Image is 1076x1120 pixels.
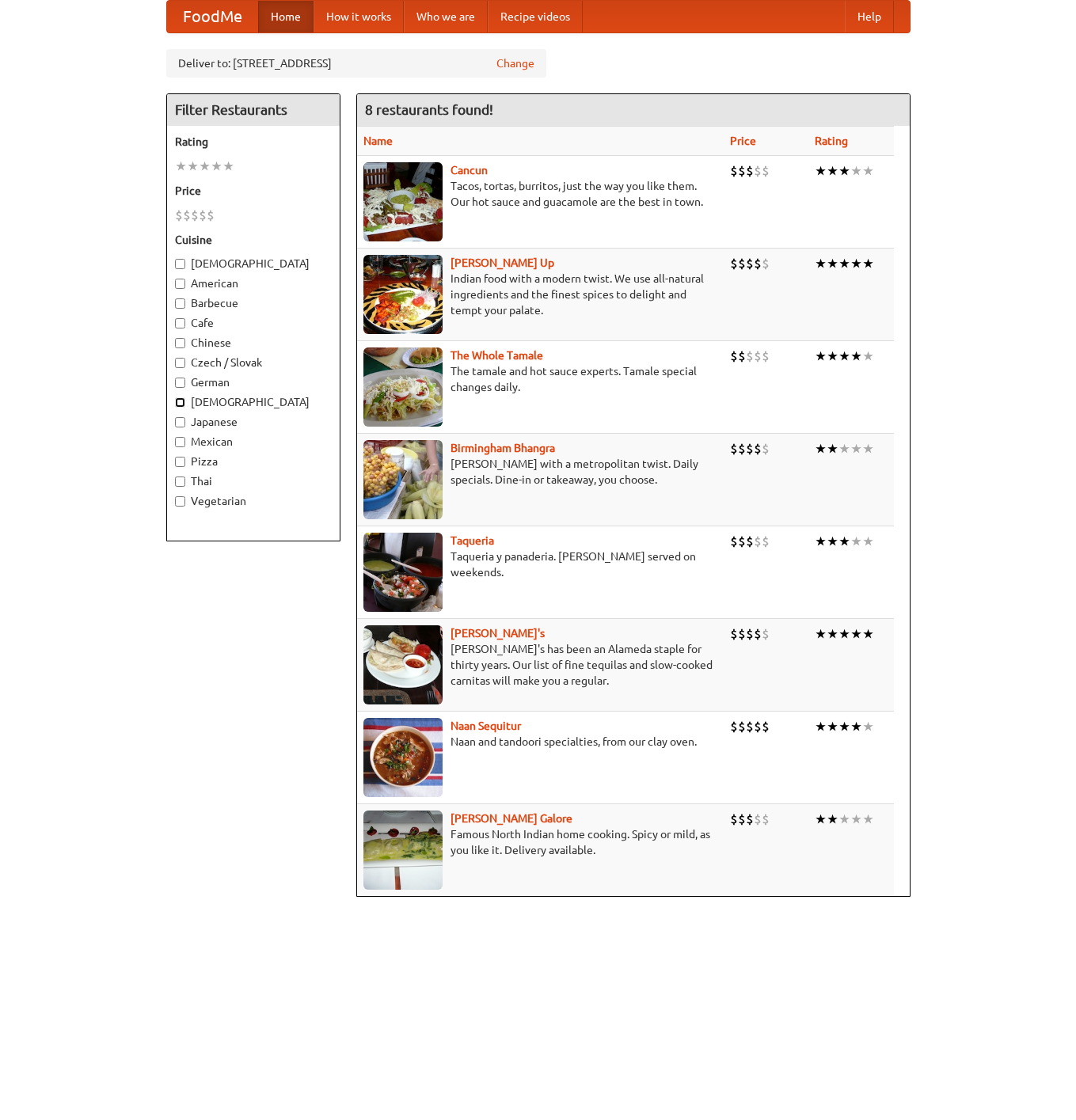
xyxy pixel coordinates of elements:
[815,811,827,828] li: ★
[850,440,862,457] li: ★
[827,440,838,457] li: ★
[175,259,185,269] input: [DEMOGRAPHIC_DATA]
[363,135,393,147] a: Name
[175,318,185,328] input: Cafe
[754,718,762,735] li: $
[175,374,332,390] label: German
[827,347,838,365] li: ★
[838,718,850,735] li: ★
[827,811,838,828] li: ★
[175,134,332,150] h5: Rating
[730,811,738,828] li: $
[762,162,770,180] li: $
[815,440,827,457] li: ★
[363,734,717,750] p: Naan and tandoori specialties, from our clay oven.
[175,457,185,467] input: Pizza
[827,533,838,550] li: ★
[175,232,332,248] h5: Cuisine
[175,397,185,408] input: [DEMOGRAPHIC_DATA]
[762,440,770,457] li: $
[363,641,717,689] p: [PERSON_NAME]'s has been an Alameda staple for thirty years. Our list of fine tequilas and slow-c...
[815,255,827,272] li: ★
[746,718,754,735] li: $
[850,625,862,643] li: ★
[827,718,838,735] li: ★
[363,363,717,395] p: The tamale and hot sauce experts. Tamale special changes daily.
[175,207,183,224] li: $
[175,315,332,331] label: Cafe
[258,1,314,32] a: Home
[167,1,258,32] a: FoodMe
[363,178,717,210] p: Tacos, tortas, burritos, just the way you like them. Our hot sauce and guacamole are the best in ...
[738,718,746,735] li: $
[862,347,874,365] li: ★
[451,812,572,825] b: [PERSON_NAME] Galore
[862,625,874,643] li: ★
[363,347,443,427] img: wholetamale.jpg
[827,625,838,643] li: ★
[838,440,850,457] li: ★
[730,718,738,735] li: $
[738,811,746,828] li: $
[363,271,717,318] p: Indian food with a modern twist. We use all-natural ingredients and the finest spices to delight ...
[365,102,493,117] ng-pluralize: 8 restaurants found!
[211,158,222,175] li: ★
[175,496,185,507] input: Vegetarian
[167,94,340,126] h4: Filter Restaurants
[183,207,191,224] li: $
[175,338,185,348] input: Chinese
[451,534,494,547] a: Taqueria
[451,627,545,640] a: [PERSON_NAME]'s
[754,440,762,457] li: $
[199,158,211,175] li: ★
[175,279,185,289] input: American
[363,440,443,519] img: bhangra.jpg
[363,625,443,704] img: pedros.jpg
[730,625,738,643] li: $
[175,256,332,271] label: [DEMOGRAPHIC_DATA]
[838,811,850,828] li: ★
[746,811,754,828] li: $
[451,164,488,177] a: Cancun
[850,347,862,365] li: ★
[175,473,332,489] label: Thai
[746,440,754,457] li: $
[175,183,332,199] h5: Price
[746,533,754,550] li: $
[166,49,546,78] div: Deliver to: [STREET_ADDRESS]
[175,476,185,487] input: Thai
[838,162,850,180] li: ★
[754,162,762,180] li: $
[314,1,404,32] a: How it works
[175,158,187,175] li: ★
[862,162,874,180] li: ★
[762,625,770,643] li: $
[738,440,746,457] li: $
[738,625,746,643] li: $
[730,533,738,550] li: $
[815,533,827,550] li: ★
[754,533,762,550] li: $
[862,718,874,735] li: ★
[488,1,583,32] a: Recipe videos
[175,298,185,309] input: Barbecue
[187,158,199,175] li: ★
[862,440,874,457] li: ★
[363,533,443,612] img: taqueria.jpg
[746,162,754,180] li: $
[862,255,874,272] li: ★
[363,255,443,334] img: curryup.jpg
[838,255,850,272] li: ★
[746,347,754,365] li: $
[451,442,555,454] a: Birmingham Bhangra
[762,533,770,550] li: $
[730,440,738,457] li: $
[451,719,521,732] b: Naan Sequitur
[191,207,199,224] li: $
[363,826,717,858] p: Famous North Indian home cooking. Spicy or mild, as you like it. Delivery available.
[175,437,185,447] input: Mexican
